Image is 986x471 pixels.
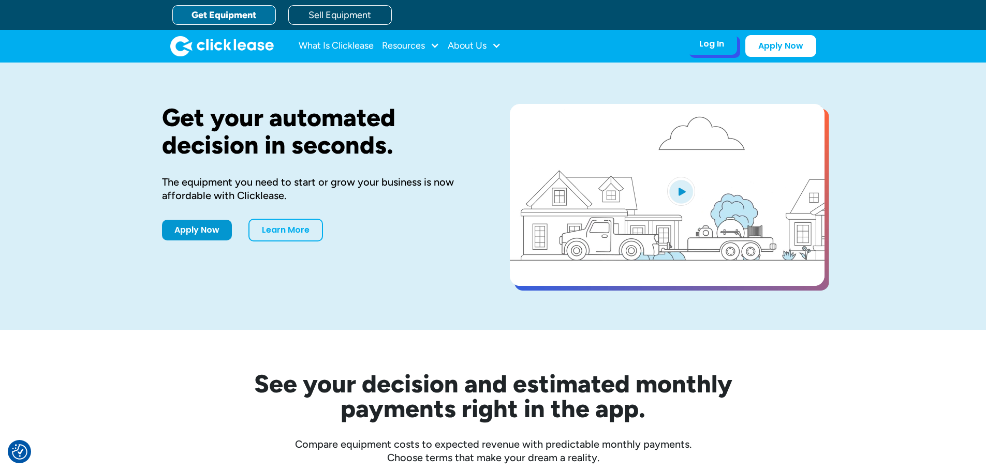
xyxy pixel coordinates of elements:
[203,371,783,421] h2: See your decision and estimated monthly payments right in the app.
[172,5,276,25] a: Get Equipment
[667,177,695,206] img: Blue play button logo on a light blue circular background
[510,104,825,286] a: open lightbox
[170,36,274,56] img: Clicklease logo
[162,104,477,159] h1: Get your automated decision in seconds.
[162,175,477,202] div: The equipment you need to start or grow your business is now affordable with Clicklease.
[248,219,323,241] a: Learn More
[170,36,274,56] a: home
[382,36,439,56] div: Resources
[12,444,27,460] button: Consent Preferences
[745,35,816,57] a: Apply Now
[448,36,501,56] div: About Us
[299,36,374,56] a: What Is Clicklease
[162,437,825,464] div: Compare equipment costs to expected revenue with predictable monthly payments. Choose terms that ...
[699,39,724,49] div: Log In
[288,5,392,25] a: Sell Equipment
[162,220,232,240] a: Apply Now
[12,444,27,460] img: Revisit consent button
